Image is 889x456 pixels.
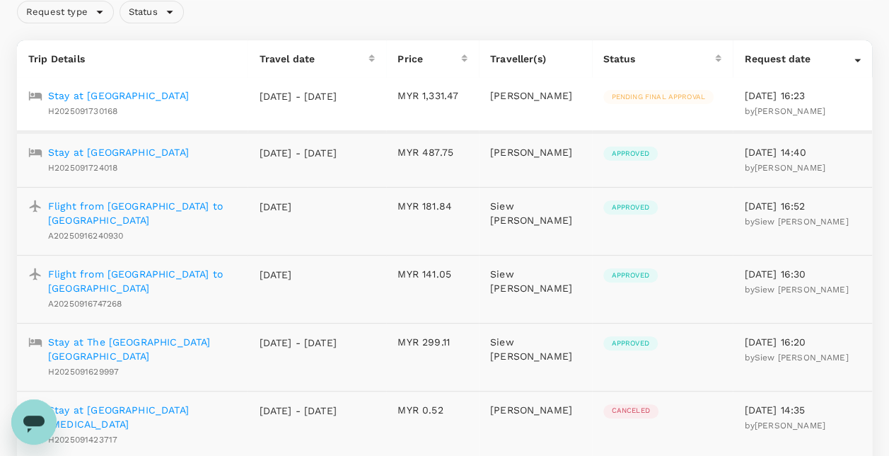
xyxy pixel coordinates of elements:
[120,1,184,23] div: Status
[490,403,581,417] p: [PERSON_NAME]
[397,335,467,349] p: MYR 299.11
[744,52,854,66] div: Request date
[744,217,848,227] span: by
[744,403,861,417] p: [DATE] 14:35
[744,89,861,103] p: [DATE] 16:23
[259,200,337,214] p: [DATE]
[744,163,825,173] span: by
[397,403,467,417] p: MYR 0.52
[603,52,716,66] div: Status
[259,89,337,103] p: [DATE] - [DATE]
[48,145,189,159] a: Stay at [GEOGRAPHIC_DATA]
[490,335,581,363] p: Siew [PERSON_NAME]
[11,399,57,445] iframe: Button to launch messaging window
[18,6,96,19] span: Request type
[48,163,117,173] span: H2025091724018
[603,203,658,212] span: Approved
[755,285,849,295] span: Siew [PERSON_NAME]
[744,106,825,116] span: by
[48,367,119,377] span: H2025091629997
[744,421,825,431] span: by
[397,89,467,103] p: MYR 1,331.47
[744,267,861,281] p: [DATE] 16:30
[397,267,467,281] p: MYR 141.05
[490,145,581,159] p: [PERSON_NAME]
[490,89,581,103] p: [PERSON_NAME]
[603,92,714,102] span: Pending final approval
[755,106,825,116] span: [PERSON_NAME]
[17,1,114,23] div: Request type
[397,199,467,213] p: MYR 181.84
[744,199,861,213] p: [DATE] 16:52
[603,270,658,280] span: Approved
[48,106,117,116] span: H2025091730168
[120,6,166,19] span: Status
[603,406,658,416] span: Canceled
[48,199,236,227] a: Flight from [GEOGRAPHIC_DATA] to [GEOGRAPHIC_DATA]
[48,299,122,309] span: A20250916747268
[259,52,368,66] div: Travel date
[755,353,849,363] span: Siew [PERSON_NAME]
[744,335,861,349] p: [DATE] 16:20
[259,404,337,418] p: [DATE] - [DATE]
[744,145,861,159] p: [DATE] 14:40
[744,285,848,295] span: by
[744,353,848,363] span: by
[48,435,117,445] span: H2025091423717
[259,268,337,282] p: [DATE]
[755,163,825,173] span: [PERSON_NAME]
[48,231,123,241] span: A20250916240930
[603,149,658,159] span: Approved
[259,336,337,350] p: [DATE] - [DATE]
[755,217,849,227] span: Siew [PERSON_NAME]
[48,267,236,295] a: Flight from [GEOGRAPHIC_DATA] to [GEOGRAPHIC_DATA]
[48,89,189,103] a: Stay at [GEOGRAPHIC_DATA]
[28,52,236,66] p: Trip Details
[48,335,236,363] a: Stay at The [GEOGRAPHIC_DATA] [GEOGRAPHIC_DATA]
[397,52,461,66] div: Price
[755,421,825,431] span: [PERSON_NAME]
[490,52,581,66] p: Traveller(s)
[490,199,581,227] p: Siew [PERSON_NAME]
[48,403,236,431] a: Stay at [GEOGRAPHIC_DATA][MEDICAL_DATA]
[603,338,658,348] span: Approved
[397,145,467,159] p: MYR 487.75
[259,146,337,160] p: [DATE] - [DATE]
[490,267,581,295] p: Siew [PERSON_NAME]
